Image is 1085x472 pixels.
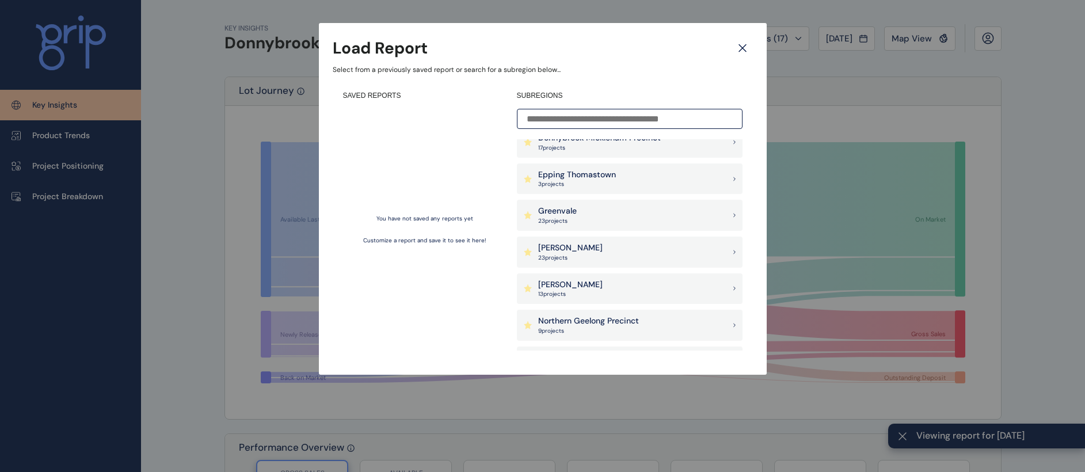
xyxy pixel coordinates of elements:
p: Select from a previously saved report or search for a subregion below... [333,65,753,75]
p: 23 project s [538,254,603,262]
p: Greenvale [538,205,577,217]
p: 17 project s [538,144,661,152]
p: 3 project s [538,180,616,188]
p: You have not saved any reports yet [376,215,473,223]
p: [PERSON_NAME] [538,279,603,291]
p: [PERSON_NAME] [538,242,603,254]
p: Customize a report and save it to see it here! [363,237,486,245]
h3: Load Report [333,37,428,59]
p: Northern Geelong Precinct [538,315,639,327]
h4: SAVED REPORTS [343,91,507,101]
p: Epping Thomastown [538,169,616,181]
p: 9 project s [538,327,639,335]
h4: SUBREGIONS [517,91,743,101]
p: 13 project s [538,290,603,298]
p: 23 project s [538,217,577,225]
